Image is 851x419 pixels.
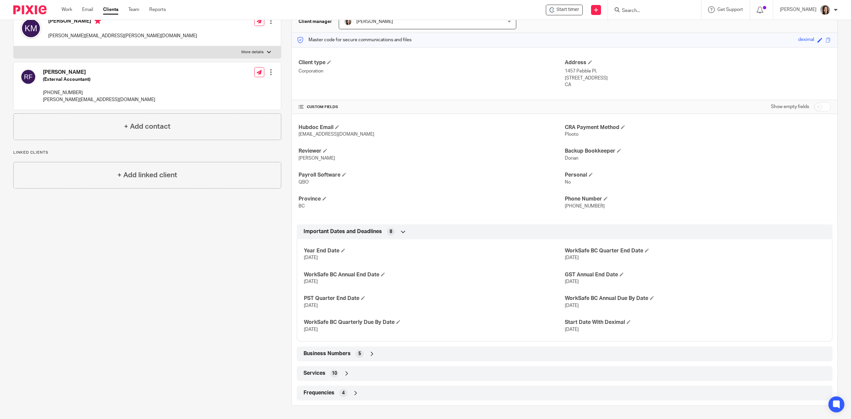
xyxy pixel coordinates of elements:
h4: CUSTOM FIELDS [299,104,564,110]
label: Show empty fields [771,103,809,110]
span: Get Support [717,7,743,12]
img: Danielle%20photo.jpg [820,5,830,15]
h4: Year End Date [304,247,564,254]
span: QBO [299,180,309,185]
a: Email [82,6,93,13]
span: Frequencies [304,389,334,396]
h4: WorkSafe BC Quarter End Date [565,247,825,254]
a: Clients [103,6,118,13]
h4: GST Annual End Date [565,271,825,278]
p: CA [565,81,831,88]
img: svg%3E [20,18,42,39]
span: No [565,180,571,185]
h4: WorkSafe BC Annual Due By Date [565,295,825,302]
span: [DATE] [304,255,318,260]
span: [DATE] [565,255,579,260]
h4: Province [299,196,564,203]
p: More details [241,50,264,55]
span: Plooto [565,132,578,137]
img: Pixie [13,5,47,14]
span: [PERSON_NAME] [299,156,335,161]
span: [EMAIL_ADDRESS][DOMAIN_NAME] [299,132,374,137]
h4: Reviewer [299,148,564,155]
span: [DATE] [304,279,318,284]
p: [PHONE_NUMBER] [43,89,155,96]
a: Team [128,6,139,13]
span: Services [304,370,325,377]
div: deximal [798,36,814,44]
p: [STREET_ADDRESS] [565,75,831,81]
span: Important Dates and Deadlines [304,228,382,235]
p: [PERSON_NAME] [780,6,816,13]
h4: Hubdoc Email [299,124,564,131]
h4: Start Date With Deximal [565,319,825,326]
p: Master code for secure communications and files [297,37,412,43]
h4: CRA Payment Method [565,124,831,131]
span: 4 [342,390,345,396]
a: Work [61,6,72,13]
span: [DATE] [304,303,318,308]
h4: Phone Number [565,196,831,203]
p: Linked clients [13,150,281,155]
p: [PERSON_NAME][EMAIL_ADDRESS][DOMAIN_NAME] [43,96,155,103]
i: Primary [94,18,101,24]
span: [DATE] [565,327,579,332]
h5: (External Accountant) [43,76,155,83]
span: 10 [332,370,337,377]
span: Business Numbers [304,350,351,357]
a: Reports [149,6,166,13]
h4: WorkSafe BC Annual End Date [304,271,564,278]
h4: + Add contact [124,121,171,132]
span: [PHONE_NUMBER] [565,204,605,209]
span: 8 [390,228,392,235]
h4: Address [565,59,831,66]
span: Start timer [556,6,579,13]
span: [DATE] [565,303,579,308]
h4: Personal [565,172,831,179]
p: 1457 Pebble Pl. [565,68,831,74]
input: Search [621,8,681,14]
h4: Backup Bookkeeper [565,148,831,155]
span: [DATE] [565,279,579,284]
div: SynLawn Vancouver Island [546,5,583,15]
p: [PERSON_NAME][EMAIL_ADDRESS][PERSON_NAME][DOMAIN_NAME] [48,33,197,39]
h4: PST Quarter End Date [304,295,564,302]
h4: + Add linked client [117,170,177,180]
h4: Client type [299,59,564,66]
h3: Client manager [299,18,332,25]
img: Danielle%20photo.jpg [344,18,352,26]
img: svg%3E [20,69,36,85]
span: [DATE] [304,327,318,332]
span: [PERSON_NAME] [356,19,393,24]
h4: WorkSafe BC Quarterly Due By Date [304,319,564,326]
p: Corporation [299,68,564,74]
span: BC [299,204,305,209]
span: Dorian [565,156,578,161]
h4: [PERSON_NAME] [48,18,197,26]
h4: Payroll Software [299,172,564,179]
h4: [PERSON_NAME] [43,69,155,76]
span: 5 [358,350,361,357]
